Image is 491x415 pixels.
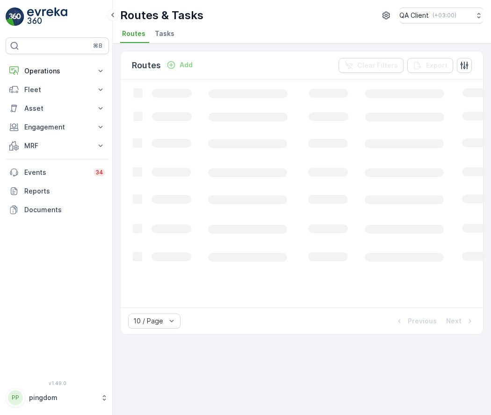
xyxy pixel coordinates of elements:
p: Routes & Tasks [120,8,203,23]
button: Add [163,59,196,71]
button: QA Client(+03:00) [399,7,484,23]
a: Reports [6,182,109,200]
p: Clear Filters [357,61,398,70]
p: Reports [24,186,105,196]
button: Next [445,315,476,327]
a: Events34 [6,163,109,182]
button: Operations [6,62,109,80]
p: Engagement [24,122,90,132]
p: Previous [408,316,437,326]
p: Documents [24,205,105,215]
button: Fleet [6,80,109,99]
img: logo [6,7,24,26]
p: Next [446,316,462,326]
button: Previous [394,315,438,327]
p: pingdom [29,393,96,402]
p: Events [24,168,88,177]
button: Clear Filters [339,58,404,73]
button: Asset [6,99,109,118]
p: Add [180,60,193,70]
span: Tasks [155,29,174,38]
p: Routes [132,59,161,72]
p: ⌘B [93,42,102,50]
button: MRF [6,136,109,155]
span: Routes [122,29,145,38]
span: v 1.49.0 [6,380,109,386]
p: Asset [24,104,90,113]
p: MRF [24,141,90,150]
div: PP [8,390,23,405]
p: 34 [95,169,103,176]
p: ( +03:00 ) [433,12,456,19]
p: QA Client [399,11,429,20]
button: Engagement [6,118,109,136]
p: Export [426,61,448,70]
button: PPpingdom [6,388,109,408]
p: Operations [24,66,90,76]
img: logo_light-DOdMpM7g.png [27,7,67,26]
p: Fleet [24,85,90,94]
button: Export [407,58,453,73]
a: Documents [6,200,109,219]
